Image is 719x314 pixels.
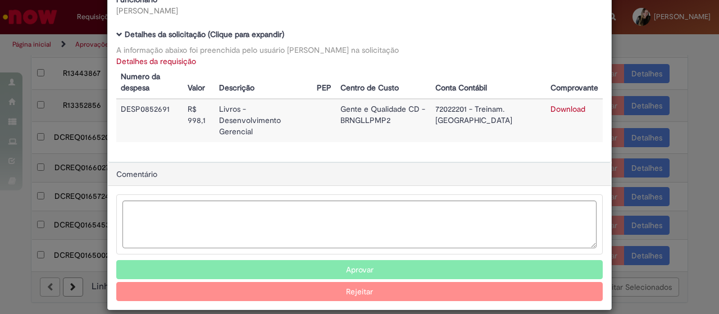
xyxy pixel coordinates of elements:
[183,67,215,99] th: Valor
[431,67,546,99] th: Conta Contábil
[125,29,284,39] b: Detalhes da solicitação (Clique para expandir)
[116,282,603,301] button: Rejeitar
[215,99,312,142] td: Livros - Desenvolvimento Gerencial
[312,67,336,99] th: PEP
[215,67,312,99] th: Descrição
[336,67,431,99] th: Centro de Custo
[116,56,196,66] a: Detalhes da requisição
[116,5,351,16] div: [PERSON_NAME]
[546,67,603,99] th: Comprovante
[116,169,157,179] span: Comentário
[116,44,603,56] div: A informação abaixo foi preenchida pelo usuário [PERSON_NAME] na solicitação
[116,67,183,99] th: Numero da despesa
[116,99,183,142] td: DESP0852691
[431,99,546,142] td: 72022201 - Treinam. [GEOGRAPHIC_DATA]
[336,99,431,142] td: Gente e Qualidade CD - BRNGLLPMP2
[116,30,603,39] h5: Detalhes da solicitação (Clique para expandir)
[116,260,603,279] button: Aprovar
[550,104,585,114] a: Download
[183,99,215,142] td: R$ 998,1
